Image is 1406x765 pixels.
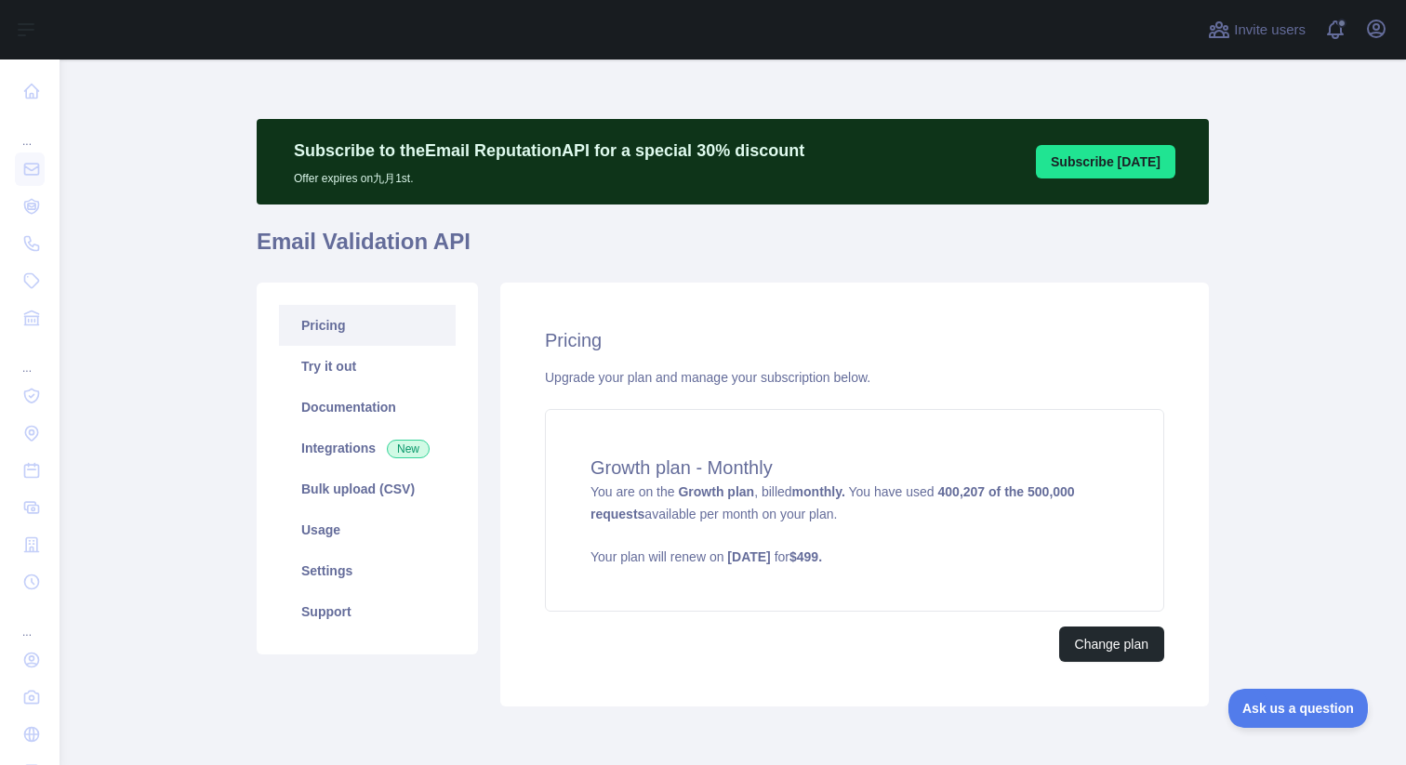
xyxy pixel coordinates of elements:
[279,591,456,632] a: Support
[279,509,456,550] a: Usage
[1234,20,1306,41] span: Invite users
[279,468,456,509] a: Bulk upload (CSV)
[15,112,45,149] div: ...
[257,227,1209,271] h1: Email Validation API
[279,346,456,387] a: Try it out
[1204,15,1309,45] button: Invite users
[294,138,804,164] p: Subscribe to the Email Reputation API for a special 30 % discount
[1059,627,1164,662] button: Change plan
[545,327,1164,353] h2: Pricing
[15,338,45,376] div: ...
[792,484,845,499] strong: monthly.
[727,549,770,564] strong: [DATE]
[590,455,1119,481] h4: Growth plan - Monthly
[590,484,1075,521] strong: 400,207 of the 500,000 requests
[590,484,1119,566] span: You are on the , billed You have used available per month on your plan.
[545,368,1164,387] div: Upgrade your plan and manage your subscription below.
[590,547,1119,566] p: Your plan will renew on for
[279,387,456,428] a: Documentation
[789,549,822,564] strong: $ 499 .
[1228,689,1369,728] iframe: Toggle Customer Support
[279,550,456,591] a: Settings
[387,440,430,458] span: New
[294,164,804,186] p: Offer expires on 九月 1st.
[15,602,45,640] div: ...
[279,305,456,346] a: Pricing
[678,484,754,499] strong: Growth plan
[1036,145,1175,178] button: Subscribe [DATE]
[279,428,456,468] a: Integrations New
